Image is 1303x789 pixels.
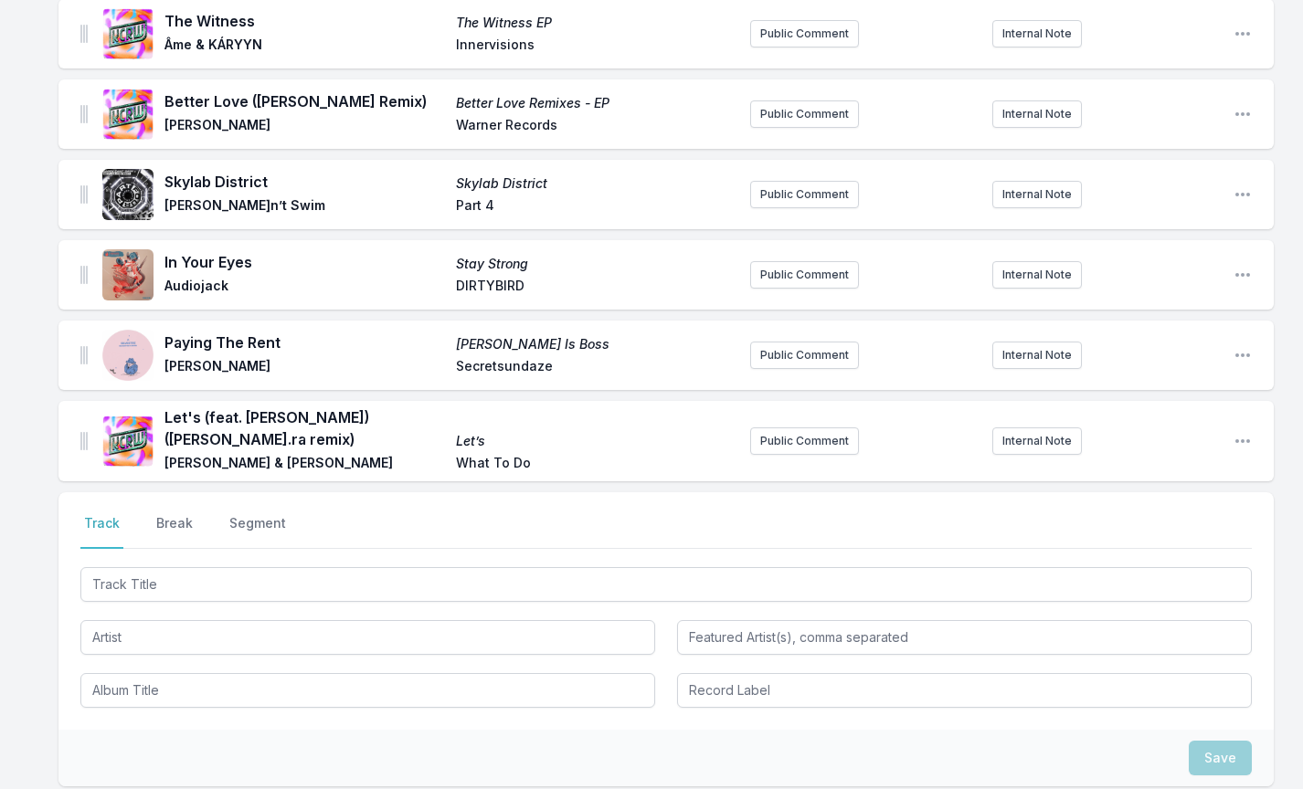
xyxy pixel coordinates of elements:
span: What To Do [456,454,736,476]
button: Public Comment [750,261,859,289]
button: Open playlist item options [1234,185,1252,204]
button: Track [80,514,123,549]
span: Skylab District [456,174,736,193]
span: Innervisions [456,36,736,58]
button: Internal Note [992,100,1082,128]
span: Better Love ([PERSON_NAME] Remix) [164,90,445,112]
span: Paying The Rent [164,331,445,353]
button: Segment [226,514,290,549]
span: Let’s [456,432,736,450]
img: Drag Handle [80,432,88,450]
button: Open playlist item options [1234,25,1252,43]
span: In Your Eyes [164,251,445,273]
img: Drag Handle [80,346,88,364]
img: Silvestre Is Boss [102,330,154,381]
button: Internal Note [992,20,1082,47]
input: Record Label [677,673,1252,708]
span: DIRTYBIRD [456,277,736,299]
button: Internal Note [992,427,1082,455]
span: Secretsundaze [456,357,736,379]
input: Artist [80,620,655,655]
span: [PERSON_NAME] & [PERSON_NAME] [164,454,445,476]
span: Let's (feat. [PERSON_NAME]) ([PERSON_NAME].ra remix) [164,406,445,450]
button: Public Comment [750,100,859,128]
button: Open playlist item options [1234,266,1252,284]
img: Drag Handle [80,185,88,204]
img: Drag Handle [80,105,88,123]
span: [PERSON_NAME]n’t Swim [164,196,445,218]
button: Public Comment [750,342,859,369]
span: Warner Records [456,116,736,138]
button: Open playlist item options [1234,346,1252,364]
button: Break [153,514,196,549]
button: Internal Note [992,261,1082,289]
span: Skylab District [164,171,445,193]
button: Open playlist item options [1234,432,1252,450]
span: [PERSON_NAME] [164,357,445,379]
button: Internal Note [992,181,1082,208]
button: Public Comment [750,427,859,455]
img: The Witness EP [102,8,154,59]
button: Public Comment [750,181,859,208]
span: Âme & KÁRYYN [164,36,445,58]
span: Part 4 [456,196,736,218]
span: The Witness [164,10,445,32]
img: Let’s [102,416,154,467]
img: Stay Strong [102,249,154,300]
button: Save [1189,741,1252,775]
button: Open playlist item options [1234,105,1252,123]
input: Album Title [80,673,655,708]
input: Track Title [80,567,1252,602]
button: Internal Note [992,342,1082,369]
span: Stay Strong [456,255,736,273]
button: Public Comment [750,20,859,47]
input: Featured Artist(s), comma separated [677,620,1252,655]
span: The Witness EP [456,14,736,32]
img: Drag Handle [80,25,88,43]
img: Skylab District [102,169,154,220]
span: [PERSON_NAME] [164,116,445,138]
img: Better Love Remixes - EP [102,89,154,140]
img: Drag Handle [80,266,88,284]
span: Audiojack [164,277,445,299]
span: [PERSON_NAME] Is Boss [456,335,736,353]
span: Better Love Remixes - EP [456,94,736,112]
